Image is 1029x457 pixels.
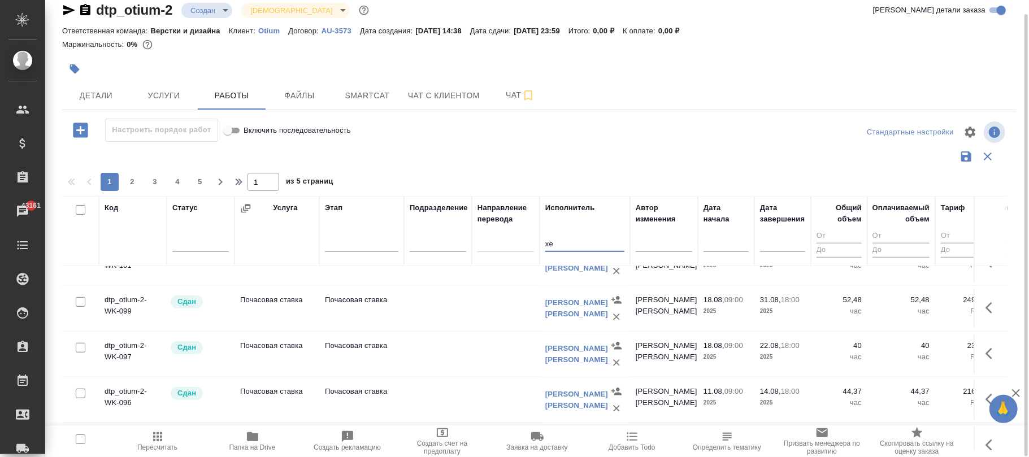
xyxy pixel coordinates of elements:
[872,229,930,243] input: От
[300,425,395,457] button: Создать рекламацию
[704,202,749,225] div: Дата начала
[490,425,585,457] button: Заявка на доставку
[191,173,209,191] button: 5
[608,383,625,400] button: Назначить
[873,386,930,397] p: 44,37
[235,289,319,328] td: Почасовая ставка
[941,340,986,351] p: 237,5
[258,25,288,35] a: Оtium
[137,443,177,451] span: Пересчитать
[168,173,186,191] button: 4
[545,253,608,272] a: [PERSON_NAME] [PERSON_NAME]
[876,439,958,455] span: Скопировать ссылку на оценку заказа
[140,37,155,52] button: 1633560.64 RUB;
[506,443,567,451] span: Заявка на доставку
[609,443,655,451] span: Добавить Todo
[873,306,930,317] p: час
[545,344,608,364] a: [PERSON_NAME] [PERSON_NAME]
[817,202,862,225] div: Общий объем
[760,351,805,363] p: 2025
[99,334,167,374] td: dtp_otium-2-WK-097
[704,306,749,317] p: 2025
[170,340,229,355] div: Менеджер проверил работу исполнителя, передает ее на следующий этап
[325,386,398,397] p: Почасовая ставка
[247,6,336,15] button: [DEMOGRAPHIC_DATA]
[760,387,781,395] p: 14.08,
[680,425,775,457] button: Определить тематику
[817,243,862,257] input: До
[623,27,658,35] p: К оплате:
[630,289,698,328] td: [PERSON_NAME] [PERSON_NAME]
[984,121,1008,143] span: Посмотреть информацию
[325,294,398,306] p: Почасовая ставка
[340,89,394,103] span: Smartcat
[760,295,781,304] p: 31.08,
[941,306,986,317] p: RUB
[322,27,360,35] p: AU-3573
[979,386,1006,413] button: Здесь прячутся важные кнопки
[151,27,229,35] p: Верстки и дизайна
[941,386,986,397] p: 216,41
[137,89,191,103] span: Услуги
[470,27,514,35] p: Дата сдачи:
[360,27,415,35] p: Дата создания:
[65,119,96,142] button: Добавить работу
[630,334,698,374] td: [PERSON_NAME] [PERSON_NAME]
[168,176,186,188] span: 4
[229,27,258,35] p: Клиент:
[96,2,172,18] a: dtp_otium-2
[235,380,319,420] td: Почасовая ставка
[288,27,322,35] p: Договор:
[873,340,930,351] p: 40
[205,89,259,103] span: Работы
[314,443,381,451] span: Создать рекламацию
[941,351,986,363] p: RUB
[205,425,300,457] button: Папка на Drive
[545,298,608,318] a: [PERSON_NAME] [PERSON_NAME]
[704,397,749,408] p: 2025
[781,295,800,304] p: 18:00
[760,397,805,408] p: 2025
[187,6,219,15] button: Создан
[415,27,470,35] p: [DATE] 14:38
[704,341,724,350] p: 18.08,
[325,340,398,351] p: Почасовая ставка
[123,176,141,188] span: 2
[170,386,229,401] div: Менеджер проверил работу исполнителя, передает ее на следующий этап
[941,202,965,214] div: Тариф
[258,27,288,35] p: Оtium
[522,89,535,102] svg: Подписаться
[608,291,625,308] button: Назначить
[62,56,87,81] button: Добавить тэг
[593,27,623,35] p: 0,00 ₽
[781,387,800,395] p: 18:00
[872,202,930,225] div: Оплачиваемый объем
[873,5,985,16] span: [PERSON_NAME] детали заказа
[273,202,297,214] div: Услуга
[817,351,862,363] p: час
[170,294,229,310] div: Менеджер проверил работу исполнителя, передает ее на следующий этап
[585,425,680,457] button: Добавить Todo
[704,351,749,363] p: 2025
[177,388,196,399] p: Сдан
[325,202,342,214] div: Этап
[181,3,232,18] div: Создан
[977,146,998,167] button: Сбросить фильтры
[69,89,123,103] span: Детали
[229,443,276,451] span: Папка на Drive
[608,400,625,417] button: Удалить
[989,395,1018,423] button: 🙏
[775,425,870,457] button: Призвать менеджера по развитию
[873,397,930,408] p: час
[322,25,360,35] a: AU-3573
[99,289,167,328] td: dtp_otium-2-WK-099
[477,202,534,225] div: Направление перевода
[817,229,862,243] input: От
[608,354,625,371] button: Удалить
[817,306,862,317] p: час
[979,294,1006,321] button: Здесь прячутся важные кнопки
[514,27,568,35] p: [DATE] 23:59
[781,439,863,455] span: Призвать менеджера по развитию
[177,296,196,307] p: Сдан
[272,89,327,103] span: Файлы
